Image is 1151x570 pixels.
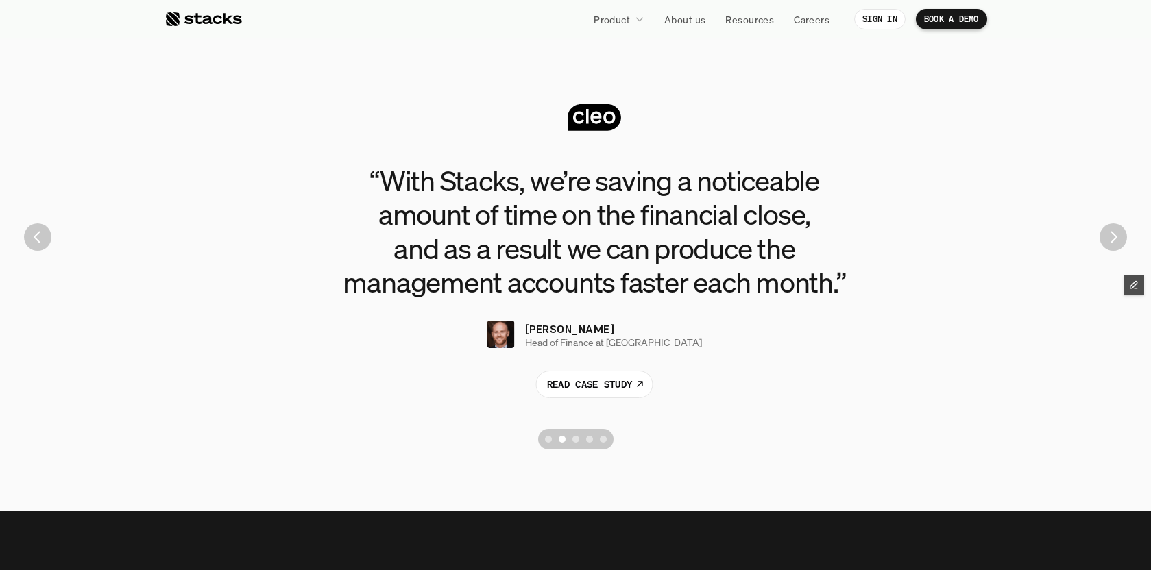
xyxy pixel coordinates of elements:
button: Edit Framer Content [1124,275,1144,295]
a: SIGN IN [854,9,906,29]
button: Scroll to page 3 [569,429,583,449]
button: Previous [24,223,51,251]
button: Scroll to page 4 [583,429,596,449]
img: Next Arrow [1100,223,1127,251]
button: Scroll to page 2 [555,429,569,449]
p: BOOK A DEMO [924,14,979,24]
img: Back Arrow [24,223,51,251]
p: Product [594,12,630,27]
p: Resources [725,12,774,27]
button: Scroll to page 1 [538,429,555,449]
button: Scroll to page 5 [596,429,614,449]
p: Careers [794,12,829,27]
a: Careers [786,7,838,32]
p: Head of Finance at [GEOGRAPHIC_DATA] [525,337,702,349]
a: BOOK A DEMO [916,9,987,29]
p: [PERSON_NAME] [525,321,614,337]
p: SIGN IN [862,14,897,24]
button: Next [1100,223,1127,251]
a: Resources [717,7,782,32]
a: About us [656,7,714,32]
h3: “With Stacks, we’re saving a noticeable amount of time on the financial close, and as a result we... [286,164,903,299]
p: READ CASE STUDY [547,377,632,391]
p: About us [664,12,705,27]
a: Privacy Policy [162,317,222,327]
